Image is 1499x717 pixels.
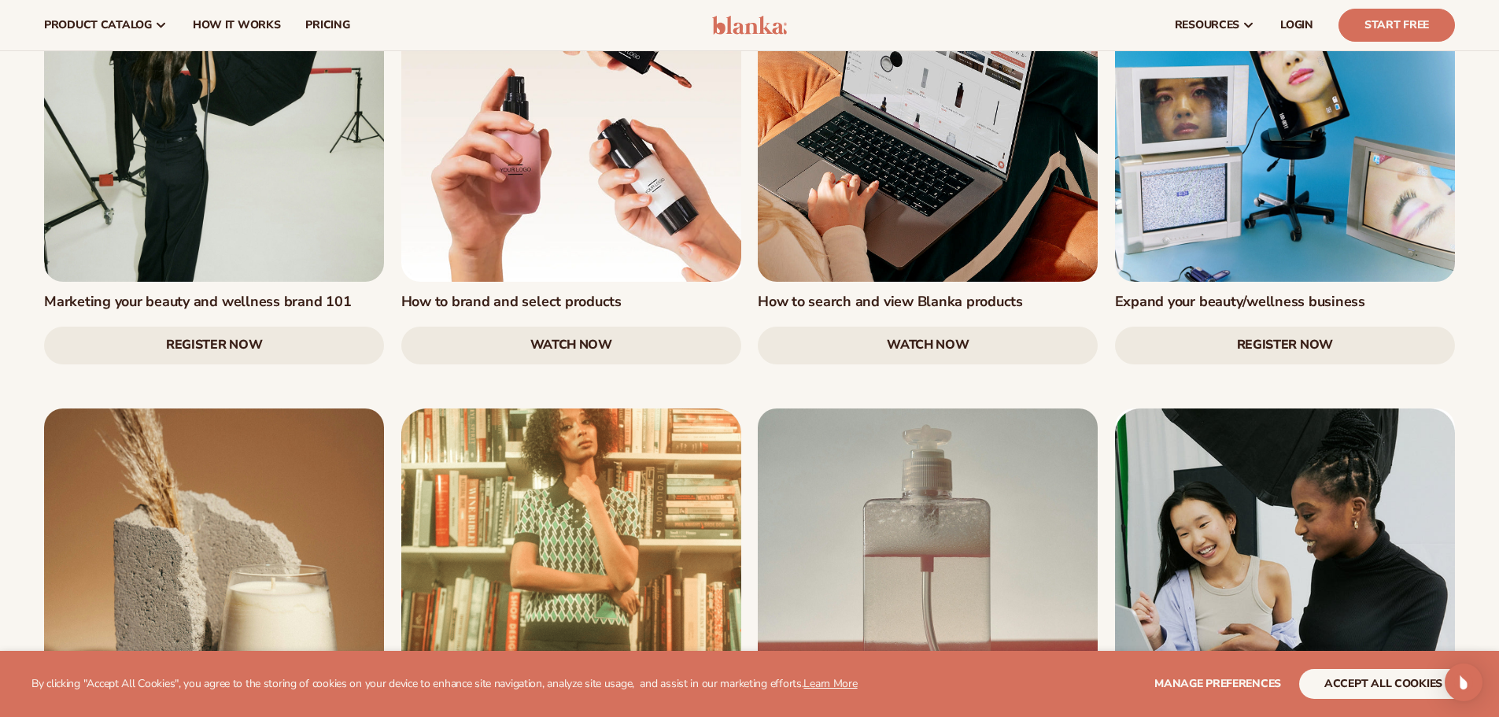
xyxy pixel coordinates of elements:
[1280,19,1313,31] span: LOGIN
[758,327,1098,364] a: watch now
[1445,663,1482,701] div: Open Intercom Messenger
[712,16,787,35] img: logo
[1154,669,1281,699] button: Manage preferences
[758,293,1098,311] h3: How to search and view Blanka products
[193,19,281,31] span: How It Works
[44,19,152,31] span: product catalog
[305,19,349,31] span: pricing
[1115,327,1455,364] a: Register Now
[401,327,741,364] a: watch now
[44,293,384,311] h3: Marketing your beauty and wellness brand 101
[803,676,857,691] a: Learn More
[44,327,384,364] a: Register Now
[1299,669,1468,699] button: accept all cookies
[1175,19,1239,31] span: resources
[1154,676,1281,691] span: Manage preferences
[401,293,741,311] h3: How to brand and select products
[1338,9,1455,42] a: Start Free
[31,678,858,691] p: By clicking "Accept All Cookies", you agree to the storing of cookies on your device to enhance s...
[1115,293,1455,311] h3: Expand your beauty/wellness business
